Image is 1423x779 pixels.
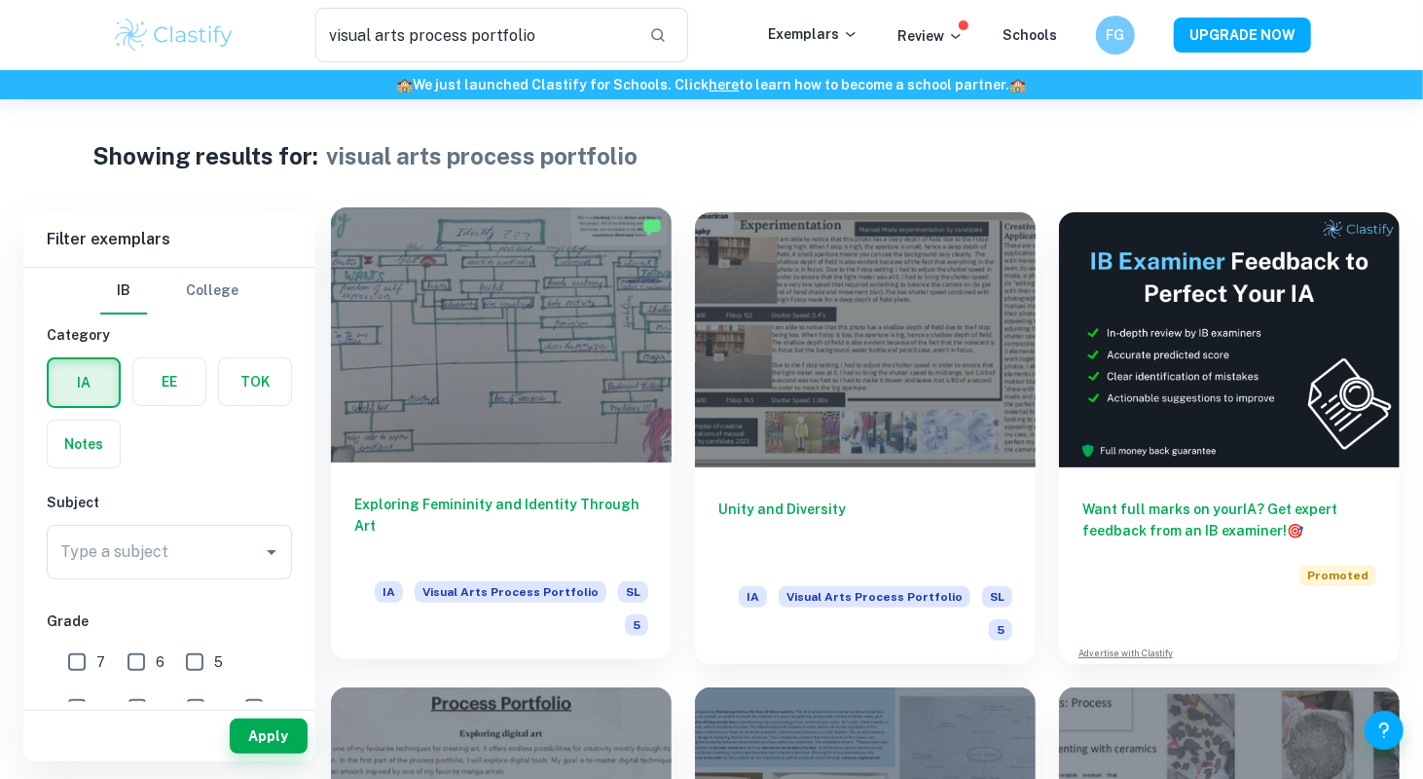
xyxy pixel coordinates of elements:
span: Visual Arts Process Portfolio [415,581,606,603]
div: Filter type choice [100,268,238,315]
button: UPGRADE NOW [1174,18,1311,53]
button: IA [49,359,119,406]
h6: Exploring Femininity and Identity Through Art [354,494,648,558]
h6: Grade [47,611,292,632]
a: Unity and DiversityIAVisual Arts Process PortfolioSL5 [695,212,1036,664]
span: 🎯 [1287,523,1303,538]
img: Thumbnail [1059,212,1400,467]
h1: Showing results for: [92,138,318,173]
span: 4 [96,697,106,719]
button: Apply [230,719,308,754]
span: 7 [96,651,105,673]
span: IA [375,581,403,603]
span: SL [618,581,648,603]
a: here [710,77,740,93]
span: Visual Arts Process Portfolio [779,586,970,608]
span: 3 [157,697,165,719]
h6: Subject [47,492,292,513]
span: 5 [625,614,648,636]
span: 🏫 [397,77,414,93]
h6: Unity and Diversity [718,499,1012,563]
a: Advertise with Clastify [1078,647,1173,660]
button: EE [133,358,205,405]
h6: Category [47,324,292,346]
span: 5 [214,651,223,673]
span: 1 [274,697,279,719]
p: Exemplars [768,23,858,45]
button: College [186,268,238,315]
button: TOK [219,358,291,405]
span: 5 [989,619,1012,641]
span: 6 [156,651,164,673]
span: SL [982,586,1012,608]
h6: Want full marks on your IA ? Get expert feedback from an IB examiner! [1082,499,1376,541]
input: Search for any exemplars... [315,8,634,62]
h6: FG [1105,24,1127,46]
a: Schools [1003,27,1057,43]
img: Marked [642,217,662,237]
span: 2 [215,697,223,719]
a: Exploring Femininity and Identity Through ArtIAVisual Arts Process PortfolioSL5 [331,212,672,664]
h6: Filter exemplars [23,212,315,267]
h6: We just launched Clastify for Schools. Click to learn how to become a school partner. [4,74,1419,95]
button: Help and Feedback [1365,711,1404,750]
span: 🏫 [1010,77,1027,93]
a: Want full marks on yourIA? Get expert feedback from an IB examiner!PromotedAdvertise with Clastify [1059,212,1400,664]
button: FG [1096,16,1135,55]
button: Notes [48,421,120,467]
button: Open [258,538,285,566]
p: Review [897,25,964,47]
span: IA [739,586,767,608]
button: IB [100,268,147,315]
h1: visual arts process portfolio [326,138,638,173]
img: Clastify logo [112,16,236,55]
span: Promoted [1299,565,1376,586]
